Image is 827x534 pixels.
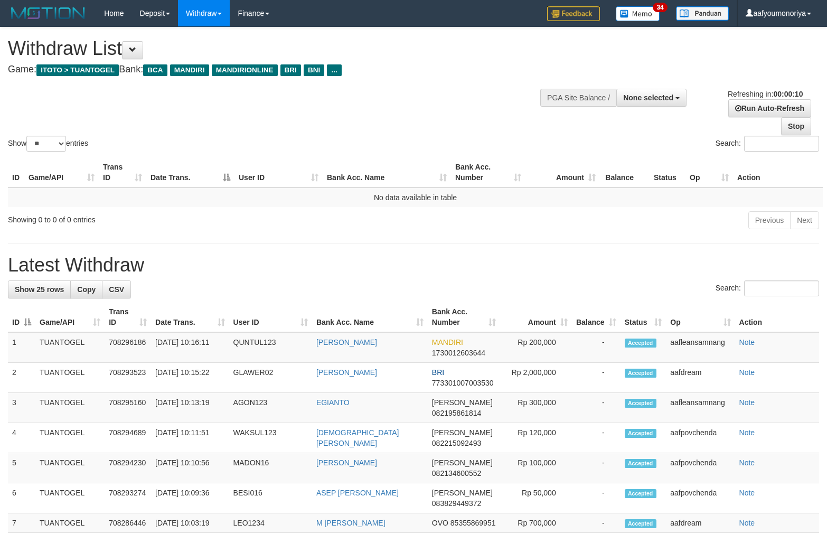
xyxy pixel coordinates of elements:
td: 708296186 [105,332,151,363]
td: 708294230 [105,453,151,483]
td: [DATE] 10:10:56 [151,453,229,483]
a: M [PERSON_NAME] [316,519,386,527]
span: Copy 082195861814 to clipboard [432,409,481,417]
td: 1 [8,332,35,363]
td: LEO1234 [229,513,312,533]
td: [DATE] 10:11:51 [151,423,229,453]
th: Bank Acc. Number: activate to sort column ascending [451,157,525,188]
a: CSV [102,280,131,298]
th: Op: activate to sort column ascending [666,302,735,332]
a: [PERSON_NAME] [316,458,377,467]
span: Copy 773301007003530 to clipboard [432,379,494,387]
th: Action [735,302,819,332]
span: BRI [280,64,301,76]
span: Copy 082215092493 to clipboard [432,439,481,447]
label: Search: [716,136,819,152]
div: PGA Site Balance / [540,89,616,107]
span: [PERSON_NAME] [432,428,493,437]
td: 708294689 [105,423,151,453]
th: Amount: activate to sort column ascending [525,157,600,188]
th: Balance [600,157,650,188]
span: Accepted [625,399,656,408]
span: CSV [109,285,124,294]
span: Accepted [625,339,656,348]
td: aafdream [666,363,735,393]
td: TUANTOGEL [35,453,105,483]
td: Rp 100,000 [500,453,572,483]
td: aafpovchenda [666,483,735,513]
span: Refreshing in: [728,90,803,98]
a: Note [739,519,755,527]
a: EGIANTO [316,398,350,407]
span: Accepted [625,489,656,498]
span: Copy 85355869951 to clipboard [450,519,496,527]
td: aafpovchenda [666,423,735,453]
th: Bank Acc. Name: activate to sort column ascending [312,302,428,332]
td: TUANTOGEL [35,332,105,363]
td: TUANTOGEL [35,423,105,453]
td: - [572,423,621,453]
th: Game/API: activate to sort column ascending [24,157,99,188]
input: Search: [744,280,819,296]
td: 6 [8,483,35,513]
th: Bank Acc. Name: activate to sort column ascending [323,157,451,188]
td: Rp 50,000 [500,483,572,513]
span: MANDIRI [432,338,463,346]
th: User ID: activate to sort column ascending [229,302,312,332]
span: MANDIRIONLINE [212,64,278,76]
a: Run Auto-Refresh [728,99,811,117]
td: MADON16 [229,453,312,483]
span: Accepted [625,429,656,438]
td: 708293523 [105,363,151,393]
td: [DATE] 10:13:19 [151,393,229,423]
td: BESI016 [229,483,312,513]
div: Showing 0 to 0 of 0 entries [8,210,337,225]
span: Accepted [625,369,656,378]
th: Balance: activate to sort column ascending [572,302,621,332]
th: Game/API: activate to sort column ascending [35,302,105,332]
td: aafdream [666,513,735,533]
td: TUANTOGEL [35,393,105,423]
img: Feedback.jpg [547,6,600,21]
span: 34 [653,3,667,12]
span: Copy 082134600552 to clipboard [432,469,481,477]
td: 708293274 [105,483,151,513]
td: No data available in table [8,188,823,207]
h1: Withdraw List [8,38,541,59]
td: Rp 700,000 [500,513,572,533]
a: Note [739,458,755,467]
img: Button%20Memo.svg [616,6,660,21]
th: Date Trans.: activate to sort column ascending [151,302,229,332]
a: Note [739,428,755,437]
td: - [572,513,621,533]
span: BRI [432,368,444,377]
span: BCA [143,64,167,76]
th: User ID: activate to sort column ascending [234,157,323,188]
td: aafpovchenda [666,453,735,483]
td: [DATE] 10:15:22 [151,363,229,393]
th: Status: activate to sort column ascending [621,302,666,332]
span: ITOTO > TUANTOGEL [36,64,119,76]
a: [PERSON_NAME] [316,338,377,346]
a: Note [739,368,755,377]
td: GLAWER02 [229,363,312,393]
td: TUANTOGEL [35,363,105,393]
input: Search: [744,136,819,152]
td: - [572,363,621,393]
span: [PERSON_NAME] [432,458,493,467]
a: ASEP [PERSON_NAME] [316,489,399,497]
a: Previous [748,211,791,229]
span: MANDIRI [170,64,209,76]
td: 7 [8,513,35,533]
span: [PERSON_NAME] [432,489,493,497]
td: Rp 120,000 [500,423,572,453]
th: Action [733,157,823,188]
a: Show 25 rows [8,280,71,298]
td: 4 [8,423,35,453]
td: 5 [8,453,35,483]
span: BNI [304,64,324,76]
a: Stop [781,117,811,135]
a: Note [739,338,755,346]
td: Rp 2,000,000 [500,363,572,393]
label: Show entries [8,136,88,152]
